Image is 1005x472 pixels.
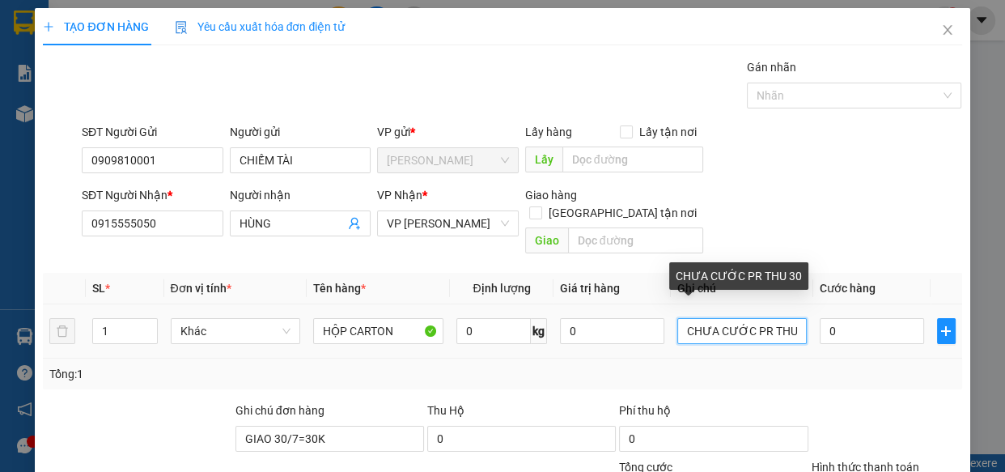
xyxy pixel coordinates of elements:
span: TẠO ĐƠN HÀNG [43,20,148,33]
label: Ghi chú đơn hàng [235,404,324,417]
button: plus [937,318,956,344]
div: CHƯA CƯỚC PR THU 30 [669,262,808,290]
input: Dọc đường [562,147,703,172]
div: SĐT Người Gửi [82,123,223,141]
span: VP Phan Rang [387,211,509,236]
div: QUANG PHÚ [155,53,285,72]
span: Gửi: [14,14,39,31]
span: Yêu cầu xuất hóa đơn điện tử [175,20,346,33]
div: Người gửi [230,123,371,141]
span: kg [531,318,547,344]
button: Close [925,8,970,53]
span: Định lượng [473,282,530,295]
label: Gán nhãn [747,61,796,74]
div: NAM VIỆT [14,50,143,70]
span: Lấy [525,147,562,172]
span: Nhận: [155,15,193,32]
span: SL [92,282,105,295]
input: Dọc đường [568,227,703,253]
span: plus [43,21,54,32]
span: [GEOGRAPHIC_DATA] tận nơi [542,204,703,222]
span: CC [152,104,172,121]
span: Giao hàng [525,189,577,202]
div: Phí thu hộ [619,402,808,426]
span: Đơn vị tính [171,282,231,295]
span: Lấy hàng [525,125,572,138]
span: Hồ Chí Minh [387,148,509,172]
input: Ghi chú đơn hàng [235,426,424,452]
span: close [941,23,954,36]
span: Giao [525,227,568,253]
div: 0916604478 [155,72,285,95]
div: VP gửi [377,123,519,141]
span: VP Nhận [377,189,422,202]
span: Giá trị hàng [560,282,620,295]
span: Lấy tận nơi [633,123,703,141]
div: Tổng: 1 [49,365,389,383]
span: plus [938,325,955,338]
div: Người nhận [230,186,371,204]
span: Khác [180,319,291,343]
input: Ghi Chú [677,318,808,344]
img: icon [175,21,188,34]
button: delete [49,318,75,344]
div: [PERSON_NAME] [14,14,143,50]
span: Thu Hộ [427,404,464,417]
span: Cước hàng [820,282,876,295]
input: VD: Bàn, Ghế [313,318,443,344]
div: SĐT Người Nhận [82,186,223,204]
span: user-add [348,217,361,230]
div: VP [PERSON_NAME] [155,14,285,53]
span: Tên hàng [313,282,366,295]
div: 0933699678 [14,70,143,92]
input: 0 [560,318,664,344]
